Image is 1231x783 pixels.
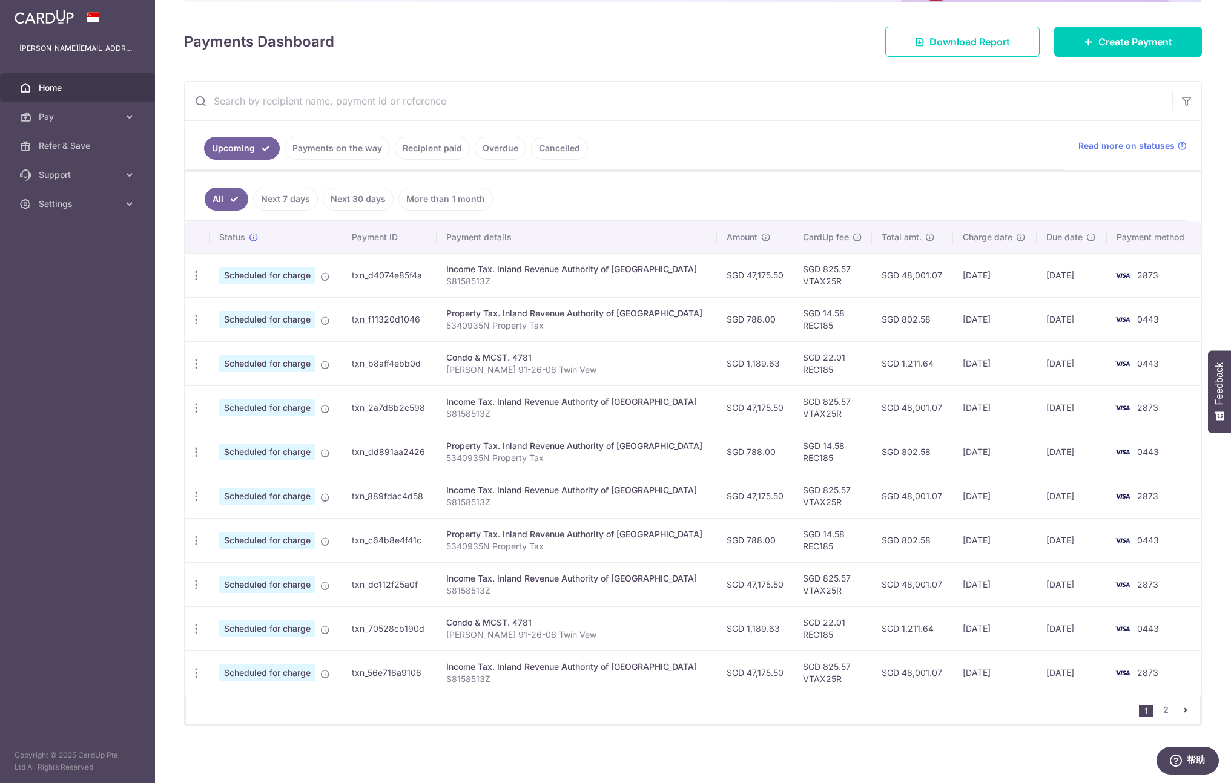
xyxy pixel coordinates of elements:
div: Income Tax. Inland Revenue Authority of [GEOGRAPHIC_DATA] [446,263,707,275]
td: [DATE] [1037,385,1107,430]
a: 2 [1158,703,1173,717]
a: Download Report [885,27,1040,57]
td: SGD 788.00 [717,297,793,341]
a: Upcoming [204,137,280,160]
td: [DATE] [1037,341,1107,385]
td: [DATE] [953,297,1037,341]
td: txn_70528cb190d [342,606,437,650]
span: 0443 [1137,447,1159,457]
span: Scheduled for charge [219,532,315,549]
a: Cancelled [531,137,588,160]
td: [DATE] [1037,253,1107,297]
td: [DATE] [1037,606,1107,650]
span: Settings [39,198,119,210]
span: Scheduled for charge [219,576,315,593]
td: SGD 22.01 REC185 [793,341,872,385]
span: Scheduled for charge [219,355,315,372]
div: Property Tax. Inland Revenue Authority of [GEOGRAPHIC_DATA] [446,440,707,452]
td: SGD 47,175.50 [717,253,793,297]
td: [DATE] [1037,297,1107,341]
span: Charge date [963,231,1012,243]
a: Overdue [475,137,526,160]
a: Read more on statuses [1078,140,1187,152]
td: SGD 802.58 [872,297,953,341]
span: Create Payment [1098,34,1172,49]
p: 5340935N Property Tax [446,540,707,552]
div: Income Tax. Inland Revenue Authority of [GEOGRAPHIC_DATA] [446,396,707,408]
td: txn_c64b8e4f41c [342,518,437,562]
td: [DATE] [953,430,1037,474]
img: Bank Card [1111,489,1135,503]
td: [DATE] [953,606,1037,650]
td: SGD 48,001.07 [872,474,953,518]
td: SGD 1,189.63 [717,341,793,385]
th: Payment details [437,221,717,253]
td: SGD 48,001.07 [872,650,953,695]
span: Scheduled for charge [219,488,315,505]
td: SGD 48,001.07 [872,253,953,297]
td: txn_56e716a9106 [342,650,437,695]
p: [PERSON_NAME][EMAIL_ADDRESS][DOMAIN_NAME] [19,42,136,54]
span: 0443 [1137,623,1159,634]
span: Scheduled for charge [219,311,315,328]
span: Status [219,231,245,243]
a: More than 1 month [398,188,493,211]
th: Payment method [1107,221,1201,253]
td: SGD 788.00 [717,518,793,562]
td: SGD 48,001.07 [872,562,953,606]
td: SGD 1,211.64 [872,341,953,385]
span: 2873 [1137,402,1158,413]
td: SGD 47,175.50 [717,562,793,606]
p: 5340935N Property Tax [446,452,707,464]
span: Scheduled for charge [219,267,315,284]
span: Download Report [929,34,1010,49]
div: Condo & MCST. 4781 [446,352,707,364]
td: SGD 802.58 [872,518,953,562]
td: txn_b8aff4ebb0d [342,341,437,385]
img: Bank Card [1111,312,1135,327]
img: CardUp [15,10,74,24]
td: SGD 825.57 VTAX25R [793,385,872,430]
span: Scheduled for charge [219,444,315,460]
td: [DATE] [953,650,1037,695]
td: [DATE] [953,562,1037,606]
td: SGD 47,175.50 [717,474,793,518]
td: [DATE] [1037,650,1107,695]
td: txn_f11320d1046 [342,297,437,341]
td: SGD 14.58 REC185 [793,430,872,474]
img: Bank Card [1111,666,1135,680]
p: 5340935N Property Tax [446,319,707,332]
td: [DATE] [953,341,1037,385]
div: Income Tax. Inland Revenue Authority of [GEOGRAPHIC_DATA] [446,572,707,585]
td: SGD 47,175.50 [717,650,793,695]
td: [DATE] [1037,474,1107,518]
div: Condo & MCST. 4781 [446,617,707,629]
td: [DATE] [1037,562,1107,606]
iframe: 打开一个小组件，您可以在其中找到更多信息 [1156,747,1219,777]
span: Support [39,169,119,181]
p: S8158513Z [446,496,707,508]
a: Payments on the way [285,137,390,160]
span: 0443 [1137,314,1159,324]
td: SGD 1,211.64 [872,606,953,650]
span: 0443 [1137,535,1159,545]
div: Income Tax. Inland Revenue Authority of [GEOGRAPHIC_DATA] [446,661,707,673]
td: SGD 47,175.50 [717,385,793,430]
td: [DATE] [953,518,1037,562]
td: SGD 825.57 VTAX25R [793,474,872,518]
span: Scheduled for charge [219,399,315,416]
img: Bank Card [1111,356,1135,371]
td: SGD 825.57 VTAX25R [793,650,872,695]
a: All [205,188,248,211]
p: [PERSON_NAME] 91-26-06 Twin Vew [446,364,707,376]
div: Property Tax. Inland Revenue Authority of [GEOGRAPHIC_DATA] [446,307,707,319]
span: 0443 [1137,358,1159,369]
td: SGD 1,189.63 [717,606,793,650]
span: 2873 [1137,270,1158,280]
a: Next 30 days [323,188,394,211]
nav: pager [1139,695,1200,724]
td: txn_2a7d6b2c598 [342,385,437,430]
span: 2873 [1137,579,1158,589]
span: CardUp fee [803,231,849,243]
a: Recipient paid [395,137,470,160]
